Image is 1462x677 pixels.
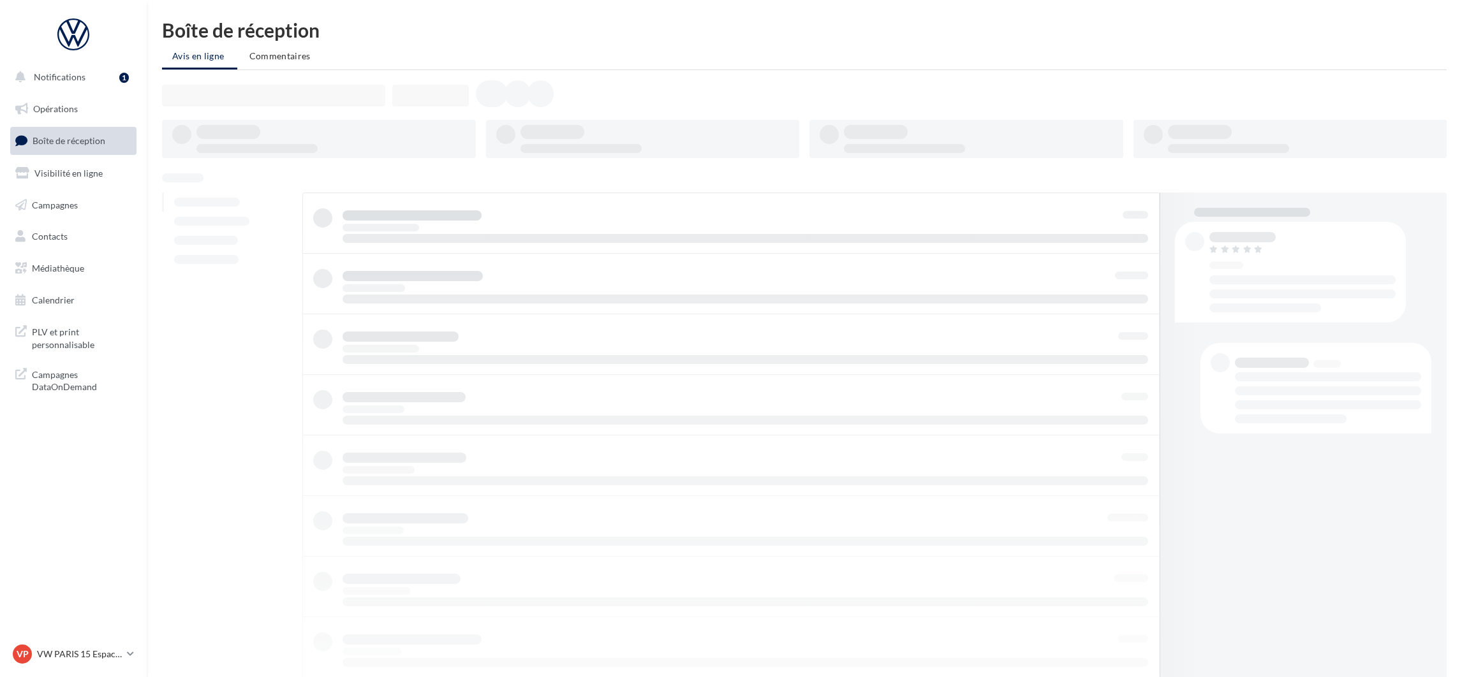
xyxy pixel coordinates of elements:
[162,20,1447,40] div: Boîte de réception
[32,263,84,273] span: Médiathèque
[34,168,103,178] span: Visibilité en ligne
[8,64,134,91] button: Notifications 1
[8,96,139,122] a: Opérations
[32,323,131,351] span: PLV et print personnalisable
[8,192,139,219] a: Campagnes
[119,73,129,83] div: 1
[8,255,139,282] a: Médiathèque
[8,160,139,187] a: Visibilité en ligne
[249,50,311,61] span: Commentaires
[8,318,139,356] a: PLV et print personnalisable
[10,642,137,666] a: VP VW PARIS 15 Espace Suffren
[8,287,139,314] a: Calendrier
[32,199,78,210] span: Campagnes
[8,223,139,250] a: Contacts
[8,361,139,398] a: Campagnes DataOnDemand
[33,135,105,146] span: Boîte de réception
[32,295,75,305] span: Calendrier
[17,648,29,660] span: VP
[37,648,122,660] p: VW PARIS 15 Espace Suffren
[8,127,139,154] a: Boîte de réception
[33,103,78,114] span: Opérations
[32,366,131,393] span: Campagnes DataOnDemand
[32,231,68,242] span: Contacts
[34,71,85,82] span: Notifications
